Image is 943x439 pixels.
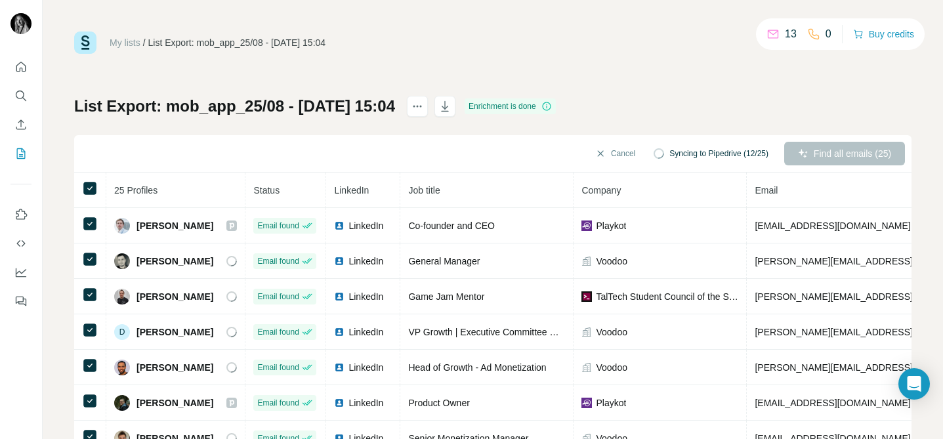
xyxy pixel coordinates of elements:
[581,220,592,231] img: company-logo
[348,325,383,339] span: LinkedIn
[136,325,213,339] span: [PERSON_NAME]
[334,362,345,373] img: LinkedIn logo
[10,113,31,136] button: Enrich CSV
[10,289,31,313] button: Feedback
[253,185,280,196] span: Status
[581,185,621,196] span: Company
[114,289,130,304] img: Avatar
[334,291,345,302] img: LinkedIn logo
[334,327,345,337] img: LinkedIn logo
[136,396,213,409] span: [PERSON_NAME]
[465,98,556,114] div: Enrichment is done
[586,142,644,165] button: Cancel
[408,327,583,337] span: VP Growth | Executive Committee Member
[853,25,914,43] button: Buy credits
[348,361,383,374] span: LinkedIn
[257,255,299,267] span: Email found
[596,361,627,374] span: Voodoo
[785,26,797,42] p: 13
[407,96,428,117] button: actions
[114,218,130,234] img: Avatar
[136,361,213,374] span: [PERSON_NAME]
[114,185,157,196] span: 25 Profiles
[348,290,383,303] span: LinkedIn
[334,185,369,196] span: LinkedIn
[10,232,31,255] button: Use Surfe API
[596,290,738,303] span: TalTech Student Council of the School of IT ITÜK
[10,203,31,226] button: Use Surfe on LinkedIn
[114,324,130,340] div: D
[755,398,910,408] span: [EMAIL_ADDRESS][DOMAIN_NAME]
[408,256,480,266] span: General Manager
[408,291,484,302] span: Game Jam Mentor
[257,397,299,409] span: Email found
[136,255,213,268] span: [PERSON_NAME]
[898,368,930,400] div: Open Intercom Messenger
[334,256,345,266] img: LinkedIn logo
[110,37,140,48] a: My lists
[257,220,299,232] span: Email found
[348,255,383,268] span: LinkedIn
[114,395,130,411] img: Avatar
[755,185,778,196] span: Email
[408,220,495,231] span: Co-founder and CEO
[114,360,130,375] img: Avatar
[596,219,626,232] span: Playkot
[136,219,213,232] span: [PERSON_NAME]
[669,148,768,159] span: Syncing to Pipedrive (12/25)
[581,291,592,302] img: company-logo
[257,326,299,338] span: Email found
[408,398,469,408] span: Product Owner
[826,26,831,42] p: 0
[348,396,383,409] span: LinkedIn
[143,36,146,49] li: /
[136,290,213,303] span: [PERSON_NAME]
[74,96,395,117] h1: List Export: mob_app_25/08 - [DATE] 15:04
[408,185,440,196] span: Job title
[10,13,31,34] img: Avatar
[10,55,31,79] button: Quick start
[10,84,31,108] button: Search
[581,398,592,408] img: company-logo
[596,396,626,409] span: Playkot
[10,142,31,165] button: My lists
[348,219,383,232] span: LinkedIn
[114,253,130,269] img: Avatar
[257,362,299,373] span: Email found
[334,220,345,231] img: LinkedIn logo
[596,255,627,268] span: Voodoo
[408,362,546,373] span: Head of Growth - Ad Monetization
[74,31,96,54] img: Surfe Logo
[148,36,326,49] div: List Export: mob_app_25/08 - [DATE] 15:04
[10,261,31,284] button: Dashboard
[596,325,627,339] span: Voodoo
[257,291,299,303] span: Email found
[755,220,910,231] span: [EMAIL_ADDRESS][DOMAIN_NAME]
[334,398,345,408] img: LinkedIn logo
